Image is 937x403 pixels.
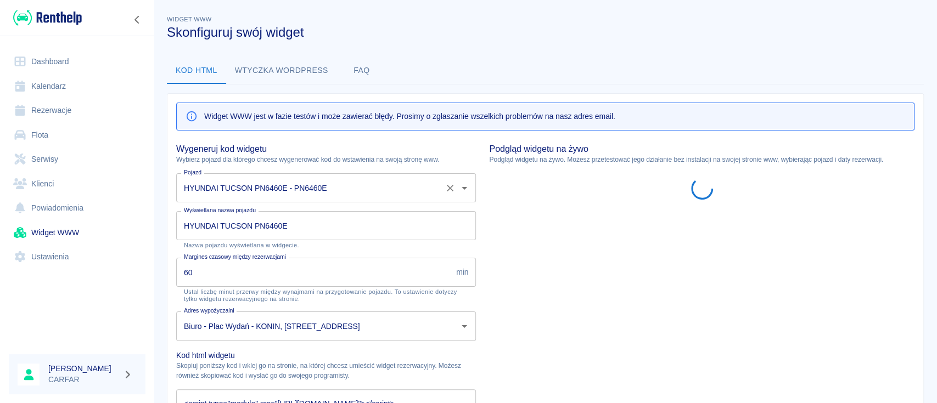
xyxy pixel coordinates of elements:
a: Kalendarz [9,74,145,99]
p: Nazwa pojazdu wyświetlana w widgecie. [184,242,468,249]
p: Wybierz pojazd dla którego chcesz wygenerować kod do wstawienia na swoją stronę www. [176,155,476,164]
label: Wyświetlana nazwa pojazdu [184,206,256,214]
p: Podgląd widgetu na żywo. Możesz przetestować jego działanie bez instalacji na swojej stronie www,... [489,155,914,164]
label: Adres wypożyczalni [184,306,234,315]
h5: Podgląd widgetu na żywo [489,144,914,155]
button: Otwórz [457,180,472,196]
p: min [456,266,468,278]
p: Widget WWW jest w fazie testów i może zawierać błędy. Prosimy o zgłaszanie wszelkich problemów na... [204,111,615,122]
h6: Kod html widgetu [176,350,476,361]
a: Flota [9,123,145,147]
h3: Skonfiguruj swój widget [167,25,924,40]
p: CARFAR [48,374,119,385]
a: Serwisy [9,147,145,172]
button: Wyczyść [442,180,458,196]
a: Klienci [9,172,145,196]
button: Otwórz [457,319,472,334]
button: Kod html [167,58,226,84]
p: Ustal liczbę minut przerwy między wynajmami na przygotowanie pojazdu. To ustawienie dotyczy tylko... [184,288,468,303]
a: Dashboard [9,49,145,74]
button: Zwiń nawigację [129,13,145,27]
a: Rezerwacje [9,98,145,123]
img: Renthelp logo [13,9,82,27]
a: Ustawienia [9,245,145,269]
h5: Wygeneruj kod widgetu [176,144,476,155]
a: Powiadomienia [9,196,145,220]
button: FAQ [337,58,386,84]
span: Widget WWW [167,16,211,22]
p: Skopiuj poniższy kod i wklej go na stronie, na której chcesz umieścić widget rezerwacyjny. Możesz... [176,361,476,381]
label: Pojazd [184,168,201,177]
label: Margines czasowy między rezerwacjami [184,253,286,261]
h6: [PERSON_NAME] [48,363,119,374]
button: Wtyczka wordpress [226,58,337,84]
a: Renthelp logo [9,9,82,27]
a: Widget WWW [9,220,145,245]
